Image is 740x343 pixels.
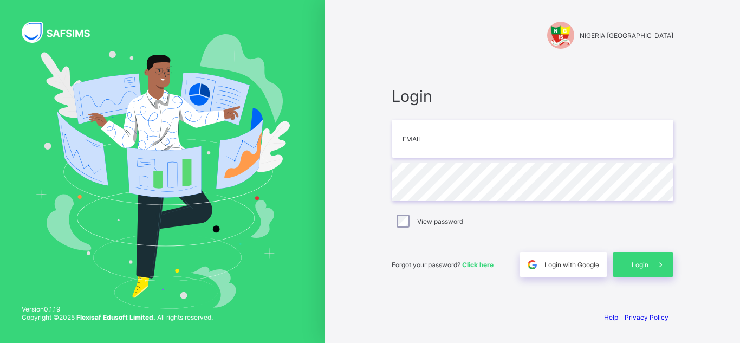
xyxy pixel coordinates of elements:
span: NIGERIA [GEOGRAPHIC_DATA] [580,31,673,40]
a: Help [604,313,618,321]
img: SAFSIMS Logo [22,22,103,43]
img: google.396cfc9801f0270233282035f929180a.svg [526,258,538,271]
span: Login [632,261,648,269]
a: Click here [462,261,494,269]
a: Privacy Policy [625,313,668,321]
span: Login with Google [544,261,599,269]
span: Version 0.1.19 [22,305,213,313]
img: Hero Image [35,34,290,308]
span: Login [392,87,673,106]
strong: Flexisaf Edusoft Limited. [76,313,155,321]
label: View password [417,217,463,225]
span: Copyright © 2025 All rights reserved. [22,313,213,321]
span: Forgot your password? [392,261,494,269]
